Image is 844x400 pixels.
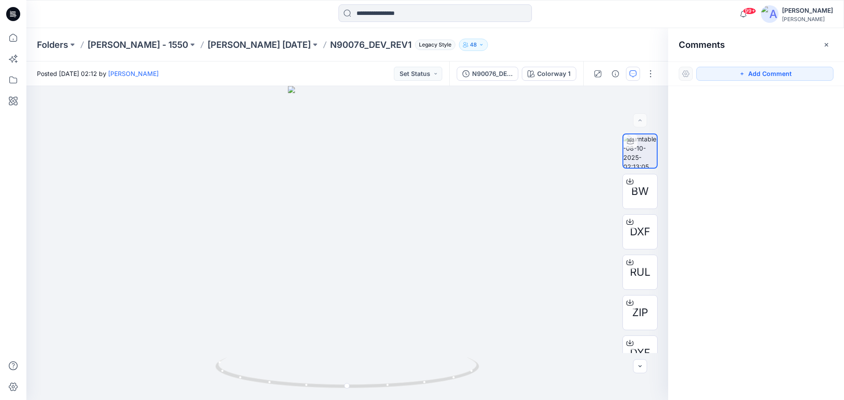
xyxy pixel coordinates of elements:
[459,39,488,51] button: 48
[457,67,518,81] button: N90076_DEV_REV1
[470,40,477,50] p: 48
[87,39,188,51] a: [PERSON_NAME] - 1550
[522,67,576,81] button: Colorway 1
[37,69,159,78] span: Posted [DATE] 02:12 by
[761,5,779,23] img: avatar
[537,69,571,79] div: Colorway 1
[782,16,833,22] div: [PERSON_NAME]
[679,40,725,50] h2: Comments
[37,39,68,51] a: Folders
[630,264,651,280] span: RUL
[108,70,159,77] a: [PERSON_NAME]
[411,39,455,51] button: Legacy Style
[608,67,622,81] button: Details
[330,39,411,51] p: N90076_DEV_REV1
[743,7,756,14] span: 99+
[207,39,311,51] a: [PERSON_NAME] [DATE]
[415,40,455,50] span: Legacy Style
[630,224,650,240] span: DXF
[631,184,649,199] span: BW
[630,345,650,361] span: DXF
[623,134,657,168] img: turntable-08-10-2025-02:13:05
[696,67,833,81] button: Add Comment
[782,5,833,16] div: [PERSON_NAME]
[472,69,513,79] div: N90076_DEV_REV1
[632,305,648,321] span: ZIP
